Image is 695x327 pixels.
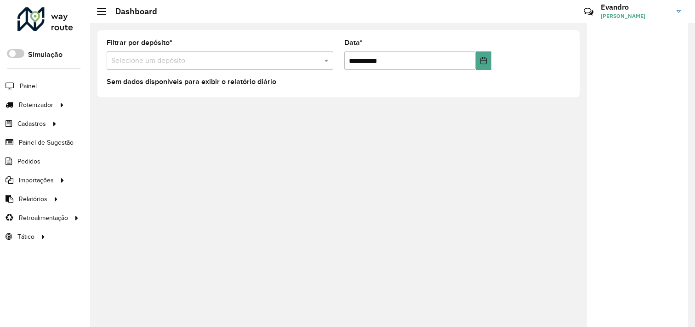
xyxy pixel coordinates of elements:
[19,100,53,110] span: Roteirizador
[601,12,670,20] span: [PERSON_NAME]
[344,37,363,48] label: Data
[19,194,47,204] span: Relatórios
[19,138,74,147] span: Painel de Sugestão
[17,119,46,129] span: Cadastros
[19,175,54,185] span: Importações
[28,49,63,60] label: Simulação
[106,6,157,17] h2: Dashboard
[17,232,34,242] span: Tático
[476,51,491,70] button: Choose Date
[579,2,598,22] a: Contato Rápido
[19,213,68,223] span: Retroalimentação
[107,37,172,48] label: Filtrar por depósito
[20,81,37,91] span: Painel
[601,3,670,11] h3: Evandro
[107,76,276,87] label: Sem dados disponíveis para exibir o relatório diário
[17,157,40,166] span: Pedidos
